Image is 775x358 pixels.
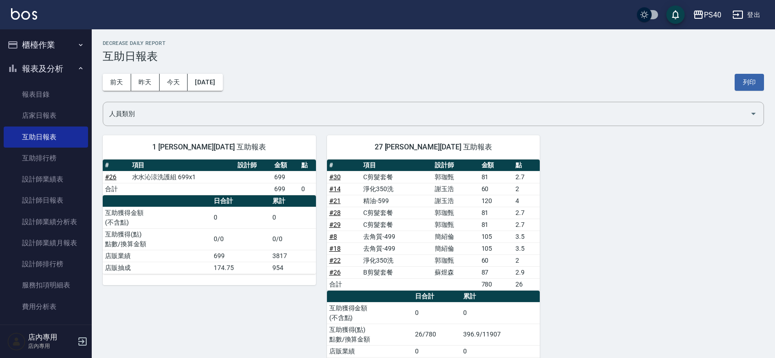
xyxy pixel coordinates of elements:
[513,254,540,266] td: 2
[361,242,432,254] td: 去角質-499
[270,262,316,274] td: 954
[130,160,236,171] th: 項目
[11,8,37,20] img: Logo
[513,278,540,290] td: 26
[329,269,341,276] a: #26
[4,84,88,105] a: 報表目錄
[211,262,270,274] td: 174.75
[327,160,361,171] th: #
[329,221,341,228] a: #29
[114,143,305,152] span: 1 [PERSON_NAME][DATE] 互助報表
[361,231,432,242] td: 去角質-499
[4,127,88,148] a: 互助日報表
[4,33,88,57] button: 櫃檯作業
[272,183,299,195] td: 699
[327,302,413,324] td: 互助獲得金額 (不含點)
[299,160,316,171] th: 點
[361,195,432,207] td: 精油-599
[432,171,479,183] td: 郭珈甄
[666,6,685,24] button: save
[211,207,270,228] td: 0
[4,57,88,81] button: 報表及分析
[299,183,316,195] td: 0
[432,219,479,231] td: 郭珈甄
[211,228,270,250] td: 0/0
[338,143,529,152] span: 27 [PERSON_NAME][DATE] 互助報表
[479,254,513,266] td: 60
[4,105,88,126] a: 店家日報表
[513,242,540,254] td: 3.5
[270,228,316,250] td: 0/0
[329,257,341,264] a: #22
[413,345,461,357] td: 0
[413,291,461,303] th: 日合計
[272,160,299,171] th: 金額
[4,148,88,169] a: 互助排行榜
[329,233,337,240] a: #8
[413,302,461,324] td: 0
[479,171,513,183] td: 81
[461,302,540,324] td: 0
[729,6,764,23] button: 登出
[28,342,75,350] p: 店內專用
[4,275,88,296] a: 服務扣項明細表
[4,211,88,232] a: 設計師業績分析表
[188,74,222,91] button: [DATE]
[513,231,540,242] td: 3.5
[432,231,479,242] td: 簡紹倫
[479,231,513,242] td: 105
[361,266,432,278] td: B剪髮套餐
[513,207,540,219] td: 2.7
[103,195,316,274] table: a dense table
[130,171,236,183] td: 水水沁涼洗護組 699x1
[103,160,316,195] table: a dense table
[361,207,432,219] td: C剪髮套餐
[4,253,88,275] a: 設計師排行榜
[361,183,432,195] td: 淨化350洗
[4,190,88,211] a: 設計師日報表
[4,232,88,253] a: 設計師業績月報表
[479,242,513,254] td: 105
[103,50,764,63] h3: 互助日報表
[103,160,130,171] th: #
[479,219,513,231] td: 81
[327,278,361,290] td: 合計
[479,160,513,171] th: 金額
[107,106,746,122] input: 人員名稱
[103,262,211,274] td: 店販抽成
[735,74,764,91] button: 列印
[270,250,316,262] td: 3817
[329,245,341,252] a: #18
[4,169,88,190] a: 設計師業績表
[329,209,341,216] a: #28
[329,173,341,181] a: #30
[4,296,88,317] a: 費用分析表
[7,332,26,351] img: Person
[361,160,432,171] th: 項目
[270,207,316,228] td: 0
[327,160,540,291] table: a dense table
[103,40,764,46] h2: Decrease Daily Report
[432,195,479,207] td: 謝玉浩
[689,6,725,24] button: PS40
[704,9,721,21] div: PS40
[479,266,513,278] td: 87
[4,321,88,345] button: 客戶管理
[432,207,479,219] td: 郭珈甄
[329,197,341,204] a: #21
[513,171,540,183] td: 2.7
[432,254,479,266] td: 郭珈甄
[479,183,513,195] td: 60
[513,195,540,207] td: 4
[211,195,270,207] th: 日合計
[513,219,540,231] td: 2.7
[513,160,540,171] th: 點
[432,266,479,278] td: 蘇煜森
[479,207,513,219] td: 81
[479,195,513,207] td: 120
[361,254,432,266] td: 淨化350洗
[432,242,479,254] td: 簡紹倫
[361,171,432,183] td: C剪髮套餐
[103,74,131,91] button: 前天
[131,74,160,91] button: 昨天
